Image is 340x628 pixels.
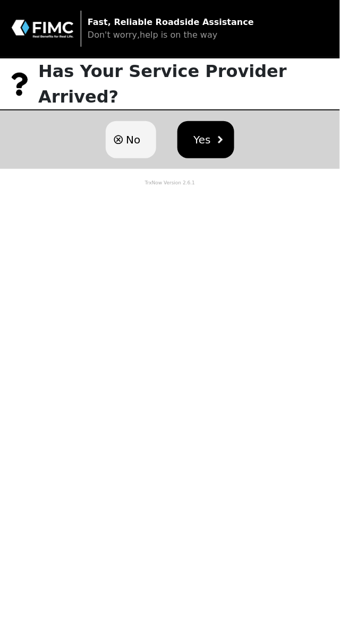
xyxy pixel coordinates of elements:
button: Yes [177,121,234,158]
span: Don't worry,help is on the way [88,30,218,40]
p: Has Your Service Provider Arrived? [38,58,340,109]
span: No [126,132,140,148]
span: Yes [193,132,210,148]
button: No [106,121,156,158]
img: trx now logo [11,19,74,39]
img: chevron [216,136,224,143]
strong: Fast, Reliable Roadside Assistance [88,17,254,27]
